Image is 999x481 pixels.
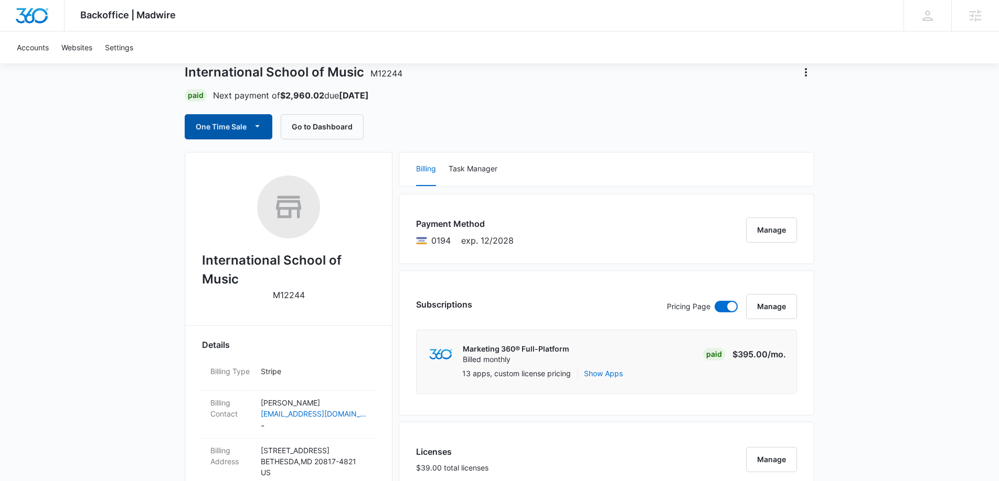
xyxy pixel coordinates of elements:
[746,294,797,319] button: Manage
[273,289,305,301] p: M12244
[281,114,364,139] button: Go to Dashboard
[261,397,367,432] dd: -
[185,89,207,102] div: Paid
[80,9,176,20] span: Backoffice | Madwire
[416,462,488,473] p: $39.00 total licenses
[280,90,324,101] strong: $2,960.02
[768,349,786,359] span: /mo.
[185,64,402,80] h1: International School of Music
[210,445,252,467] dt: Billing Address
[449,152,497,186] button: Task Manager
[339,90,369,101] strong: [DATE]
[584,368,623,379] button: Show Apps
[463,354,569,365] p: Billed monthly
[99,31,140,63] a: Settings
[416,217,514,230] h3: Payment Method
[210,366,252,377] dt: Billing Type
[798,64,814,81] button: Actions
[202,391,375,439] div: Billing Contact[PERSON_NAME][EMAIL_ADDRESS][DOMAIN_NAME]-
[202,251,375,289] h2: International School of Music
[416,445,488,458] h3: Licenses
[261,366,367,377] p: Stripe
[746,217,797,243] button: Manage
[261,397,367,408] p: [PERSON_NAME]
[261,445,367,478] p: [STREET_ADDRESS] BETHESDA , MD 20817-4821 US
[210,397,252,419] dt: Billing Contact
[746,447,797,472] button: Manage
[213,89,369,102] p: Next payment of due
[462,368,571,379] p: 13 apps, custom license pricing
[202,359,375,391] div: Billing TypeStripe
[261,408,367,419] a: [EMAIL_ADDRESS][DOMAIN_NAME]
[667,301,710,312] p: Pricing Page
[429,349,452,360] img: marketing360Logo
[703,348,725,360] div: Paid
[10,31,55,63] a: Accounts
[416,298,472,311] h3: Subscriptions
[461,234,514,247] span: exp. 12/2028
[202,338,230,351] span: Details
[732,348,786,360] p: $395.00
[431,234,451,247] span: Visa ending with
[185,114,272,139] button: One Time Sale
[416,152,436,186] button: Billing
[463,344,569,354] p: Marketing 360® Full-Platform
[370,68,402,79] span: M12244
[55,31,99,63] a: Websites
